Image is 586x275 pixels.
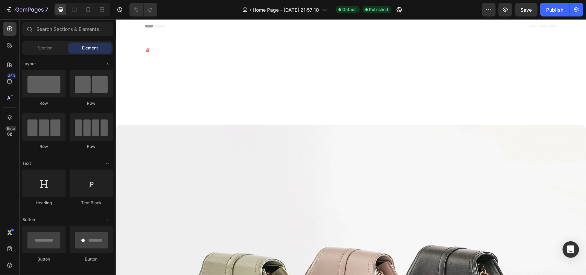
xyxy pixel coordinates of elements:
[22,200,66,206] div: Heading
[129,3,157,16] div: Undo/Redo
[70,200,113,206] div: Text Block
[22,22,113,36] input: Search Sections & Elements
[5,126,16,131] div: Beta
[22,100,66,106] div: Row
[521,7,532,13] span: Save
[70,144,113,150] div: Row
[22,61,36,67] span: Layout
[102,214,113,225] span: Toggle open
[22,160,31,167] span: Text
[45,5,48,14] p: 7
[30,61,428,78] span: Here’s the hard truth: most solopreneurs look busy but never actually move the needle. They spend...
[145,29,153,33] strong: $200.
[22,144,66,150] div: Row
[22,217,35,223] span: Button
[3,3,51,16] button: 7
[82,45,98,51] span: Element
[116,19,586,275] iframe: Design area
[30,91,197,97] span: Their business & their income is bleeding. and they don’t even realize it.
[369,7,388,13] span: Published
[546,6,563,13] div: Publish
[102,158,113,169] span: Toggle open
[563,241,579,258] div: Open Intercom Messenger
[70,256,113,262] div: Button
[153,28,194,33] strong: Act now or miss out.
[250,6,252,13] span: /
[38,45,53,51] span: Section
[7,73,16,79] div: 450
[70,100,113,106] div: Row
[343,7,357,13] span: Default
[540,3,569,16] button: Publish
[515,3,538,16] button: Save
[102,58,113,69] span: Toggle open
[253,6,319,13] span: Home Page - [DATE] 21:57:10
[22,256,66,262] div: Button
